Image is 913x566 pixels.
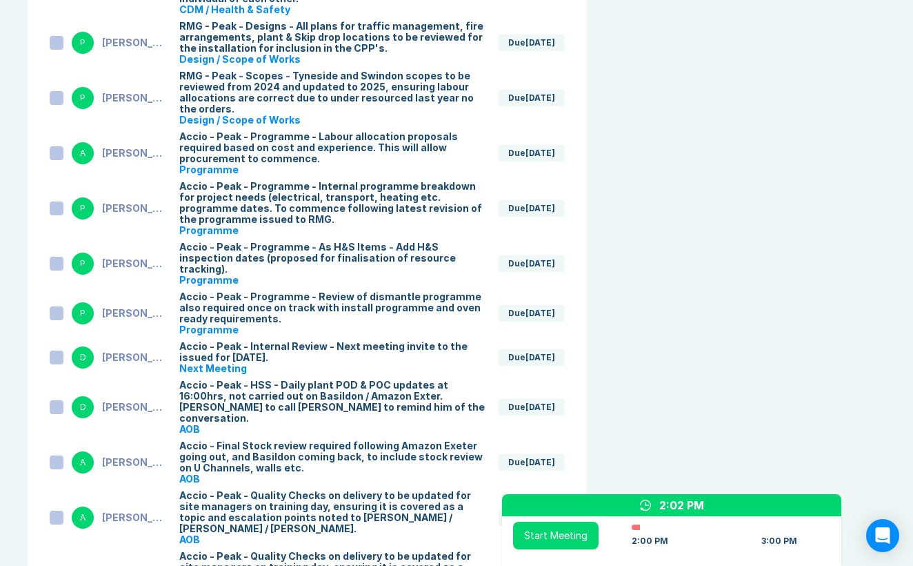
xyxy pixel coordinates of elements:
div: AOB [179,424,488,435]
div: RMG - Peak - Designs - All plans for traffic management, fire arrangements, plant & Skip drop loc... [179,21,488,54]
div: CDM / Health & Safety [179,4,488,15]
div: P [72,87,94,109]
div: Due [DATE] [499,509,565,526]
div: [PERSON_NAME] [102,308,168,319]
div: [PERSON_NAME] [102,92,168,104]
div: 3:00 PM [761,536,797,547]
div: [PERSON_NAME] [102,258,168,269]
div: Accio - Peak - Programme - Internal programme breakdown for project needs (electrical, transport,... [179,181,488,225]
div: P [72,32,94,54]
div: Due [DATE] [499,399,565,416]
div: Accio - Peak - Programme - As H&S Items - Add H&S inspection dates (proposed for finalisation of ... [179,242,488,275]
div: Programme [179,225,488,236]
div: [PERSON_NAME] [102,37,168,48]
div: D [72,347,94,369]
div: [PERSON_NAME] [102,402,168,413]
div: P [72,253,94,275]
div: A [72,507,94,529]
div: Due [DATE] [499,454,565,471]
div: Next Meeting [179,363,488,374]
div: A [72,451,94,474]
div: Due [DATE] [499,200,565,217]
div: Accio - Final Stock review required following Amazon Exeter going out, and Basildon coming back, ... [179,440,488,474]
div: Due [DATE] [499,35,565,51]
div: Open Intercom Messenger [866,519,899,552]
div: RMG - Peak - Scopes - Tyneside and Swindon scopes to be reviewed from 2024 and updated to 2025, e... [179,70,488,115]
div: [PERSON_NAME] [102,148,168,159]
div: Accio - Peak - Programme - Labour allocation proposals required based on cost and experience. Thi... [179,131,488,164]
div: Programme [179,324,488,335]
div: AOB [179,534,488,545]
div: AOB [179,474,488,485]
button: Start Meeting [513,522,599,549]
div: Design / Scope of Works [179,54,488,65]
div: [PERSON_NAME] [102,512,168,523]
div: P [72,302,94,324]
div: Programme [179,275,488,286]
div: Due [DATE] [499,305,565,322]
div: Accio - Peak - Programme - Review of dismantle programme also required once on track with install... [179,291,488,324]
div: Accio - Peak - Quality Checks on delivery to be updated for site managers on training day, ensuri... [179,490,488,534]
div: P [72,197,94,219]
div: Accio - Peak - Internal Review - Next meeting invite to the issued for [DATE]. [179,341,488,363]
div: Accio - Peak - HSS - Daily plant POD & POC updates at 16:00hrs, not carried out on Basildon / Ama... [179,380,488,424]
div: Due [DATE] [499,90,565,106]
div: 2:02 PM [659,497,704,514]
div: Programme [179,164,488,175]
div: [PERSON_NAME] [102,203,168,214]
div: [PERSON_NAME] [102,457,168,468]
div: Due [DATE] [499,255,565,272]
div: D [72,396,94,418]
div: A [72,142,94,164]
div: Due [DATE] [499,349,565,366]
div: Due [DATE] [499,145,565,162]
div: [PERSON_NAME] [102,352,168,363]
div: 2:00 PM [632,536,668,547]
div: Design / Scope of Works [179,115,488,126]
